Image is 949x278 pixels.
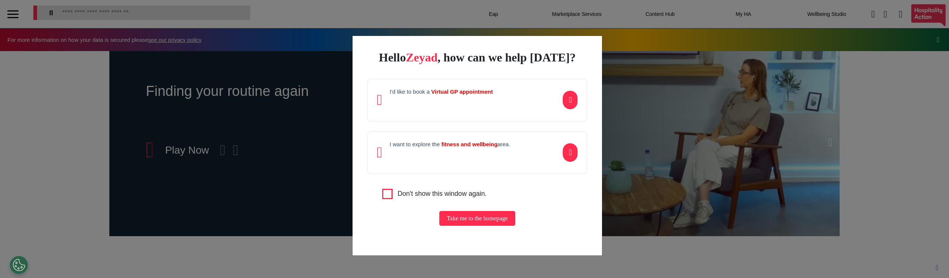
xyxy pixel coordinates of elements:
span: Zeyad [406,51,437,64]
button: Open Preferences [10,256,28,274]
h4: I'd like to book a [390,88,493,95]
h4: I want to explore the area. [390,141,510,148]
label: Don't show this window again. [398,189,487,199]
input: Agree to privacy policy [382,189,393,199]
strong: fitness and wellbeing [441,141,497,147]
strong: Virtual GP appointment [431,88,493,95]
div: Hello , how can we help [DATE]? [367,51,588,64]
button: Take me to the homepage [439,211,515,226]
